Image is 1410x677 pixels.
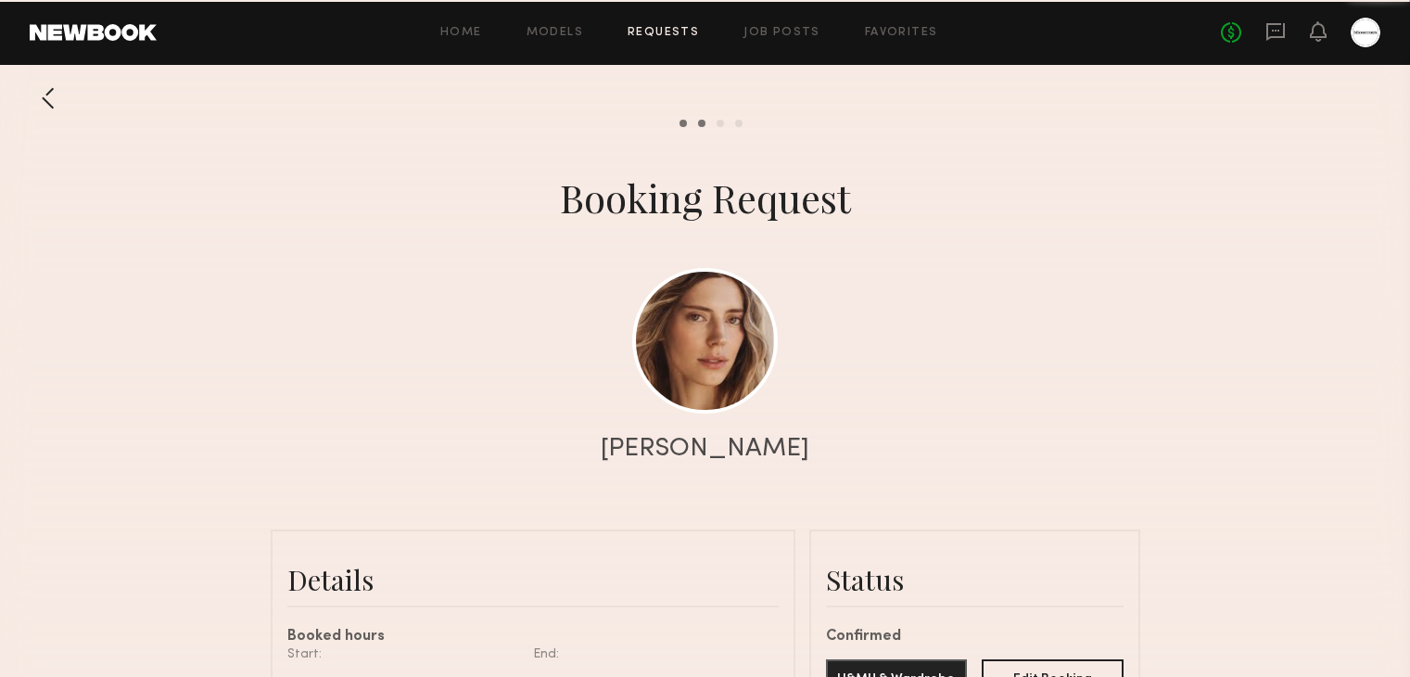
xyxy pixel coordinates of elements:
[826,561,1124,598] div: Status
[527,27,583,39] a: Models
[533,645,765,664] div: End:
[628,27,699,39] a: Requests
[287,630,779,645] div: Booked hours
[287,645,519,664] div: Start:
[826,630,1124,645] div: Confirmed
[560,172,851,224] div: Booking Request
[601,436,809,462] div: [PERSON_NAME]
[440,27,482,39] a: Home
[865,27,938,39] a: Favorites
[287,561,779,598] div: Details
[743,27,820,39] a: Job Posts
